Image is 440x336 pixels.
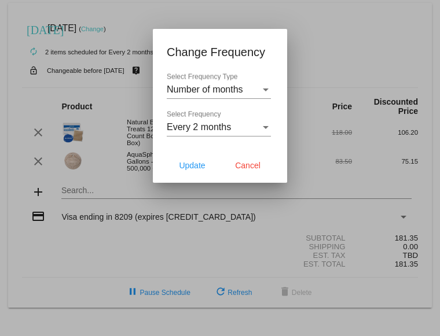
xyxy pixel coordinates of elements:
[222,155,273,176] button: Cancel
[167,84,271,95] mat-select: Select Frequency Type
[235,161,261,170] span: Cancel
[167,122,271,132] mat-select: Select Frequency
[167,122,231,132] span: Every 2 months
[167,155,218,176] button: Update
[179,161,205,170] span: Update
[167,84,243,94] span: Number of months
[167,43,273,61] h1: Change Frequency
